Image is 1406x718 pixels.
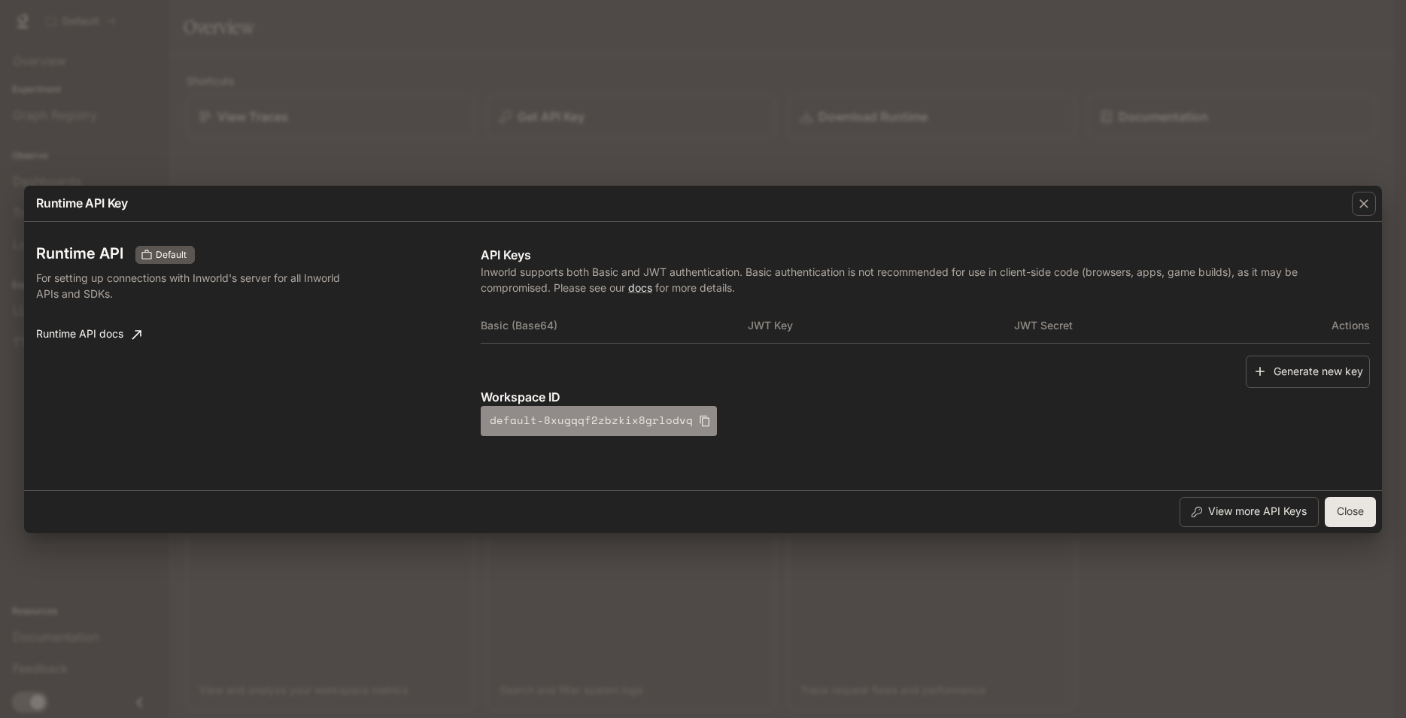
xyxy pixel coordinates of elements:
[481,388,1370,406] p: Workspace ID
[1246,356,1370,388] button: Generate new key
[481,307,748,344] th: Basic (Base64)
[36,246,123,261] h3: Runtime API
[150,248,193,262] span: Default
[36,194,128,212] p: Runtime API Key
[1281,307,1370,344] th: Actions
[481,246,1370,264] p: API Keys
[481,406,717,436] button: default-8xugqqf2zbzkix8grlodvq
[481,264,1370,295] p: Inworld supports both Basic and JWT authentication. Basic authentication is not recommended for u...
[1325,497,1376,527] button: Close
[1180,497,1319,527] button: View more API Keys
[36,270,360,301] p: For setting up connections with Inworld's server for all Inworld APIs and SDKs.
[30,320,147,350] a: Runtime API docs
[748,307,1015,344] th: JWT Key
[135,246,195,264] div: These keys will apply to your current workspace only
[628,281,652,294] a: docs
[1014,307,1281,344] th: JWT Secret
